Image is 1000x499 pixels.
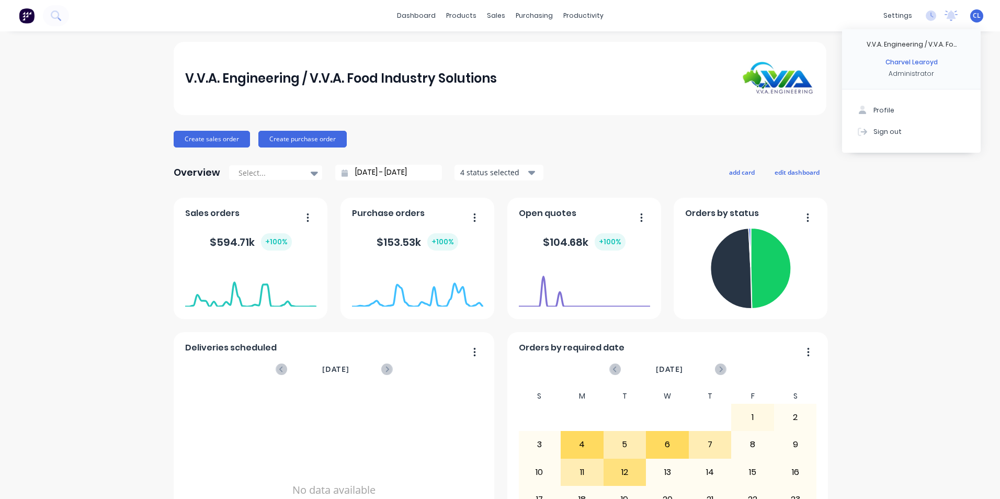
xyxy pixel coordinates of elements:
button: add card [722,165,762,179]
div: 14 [689,459,731,485]
div: 3 [519,432,561,458]
div: T [689,389,732,404]
div: F [731,389,774,404]
button: Profile [842,100,981,121]
div: 13 [646,459,688,485]
div: $ 104.68k [543,233,626,251]
div: Charvel Learoyd [885,58,938,67]
div: T [604,389,646,404]
span: Sales orders [185,207,240,220]
img: V.V.A. Engineering / V.V.A. Food Industry Solutions [742,62,815,95]
div: 8 [732,432,774,458]
div: sales [482,8,510,24]
div: Administrator [889,69,934,78]
div: productivity [558,8,609,24]
span: Open quotes [519,207,576,220]
div: W [646,389,689,404]
div: 7 [689,432,731,458]
div: $ 153.53k [377,233,458,251]
span: [DATE] [656,364,683,375]
div: $ 594.71k [210,233,292,251]
div: + 100 % [427,233,458,251]
div: M [561,389,604,404]
div: V.V.A. Engineering / V.V.A. Food Industry Solutions [185,68,497,89]
div: purchasing [510,8,558,24]
span: Purchase orders [352,207,425,220]
div: Overview [174,162,220,183]
div: products [441,8,482,24]
span: [DATE] [322,364,349,375]
div: 6 [646,432,688,458]
div: S [774,389,817,404]
div: 2 [775,404,816,430]
button: Sign out [842,121,981,142]
span: CL [973,11,981,20]
div: S [518,389,561,404]
div: 12 [604,459,646,485]
div: V.V.A. Engineering / V.V.A. Fo... [867,40,957,49]
div: settings [878,8,917,24]
a: dashboard [392,8,441,24]
div: 4 status selected [460,167,526,178]
button: Create sales order [174,131,250,148]
button: Create purchase order [258,131,347,148]
span: Deliveries scheduled [185,342,277,354]
div: 16 [775,459,816,485]
div: 10 [519,459,561,485]
span: Orders by status [685,207,759,220]
button: edit dashboard [768,165,826,179]
div: 5 [604,432,646,458]
div: + 100 % [261,233,292,251]
div: 11 [561,459,603,485]
div: 1 [732,404,774,430]
button: 4 status selected [454,165,543,180]
div: + 100 % [595,233,626,251]
div: 4 [561,432,603,458]
img: Factory [19,8,35,24]
div: Sign out [873,127,902,136]
div: Profile [873,106,894,115]
div: 15 [732,459,774,485]
div: 9 [775,432,816,458]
